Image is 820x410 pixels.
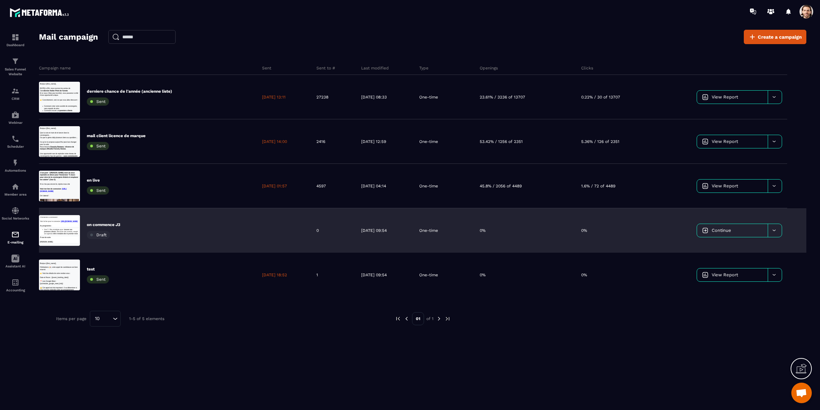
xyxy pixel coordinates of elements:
p: 01 [412,312,424,325]
a: accountantaccountantAccounting [2,273,29,297]
a: automationsautomationsMember area [2,177,29,201]
strong: Voici ton lien de connexion : [3,58,77,64]
img: icon [702,94,708,100]
p: Comment créer votre société de conciergerie, sans repartir de zéro. [17,78,133,93]
p: Last modified [361,65,389,71]
p: Voici le lien pour te connecter : [3,18,133,39]
p: Scheduler [2,145,29,148]
p: 27238 [316,94,328,100]
p: Bonjour {{first_name}}, [3,3,133,11]
p: Assistant AI [2,264,29,268]
img: icon [702,227,708,234]
span: Sent [96,277,106,282]
span: Bonjour {{first_name}}, [3,10,58,15]
p: Et si vous n’êtes pas inscrit(e), vous passerez à côté d’une opportunité unique. [3,34,133,50]
img: scheduler [11,135,19,143]
img: next [445,316,451,322]
p: 53.42% / 1256 of 2351 [480,139,523,144]
p: Nous lançons , la . [3,65,133,80]
img: formation [11,87,19,95]
p: 1-5 of 5 elements [129,316,164,321]
strong: premiers clients propriétaires [17,94,111,107]
strong: À tout de suite [3,72,39,78]
p: 0.22% / 30 of 13707 [581,94,620,100]
p: [DATE] 12:59 [361,139,386,144]
a: Create a campaign [744,30,806,44]
a: formationformationCRM [2,82,29,106]
strong: [PERSON_NAME] [3,86,46,92]
a: View Report [697,91,768,104]
p: Ce qu’on te propose aujourd’hui peut tout changer pour la suite. [3,49,133,65]
span: View Report [712,94,738,100]
p: [DATE] 08:33 [361,94,387,100]
p: Automations [2,169,29,172]
p: Sent to # [316,65,335,71]
strong: être rentable dès le premier mois [50,59,130,65]
p: [DATE] 09:54 [361,272,387,278]
p: E-mailing [2,240,29,244]
a: automationsautomationsAutomations [2,154,29,177]
span: Félicitations 🎉, votre appel de candidature est bien réservé. [3,23,129,36]
p: One-time [419,183,438,189]
img: prev [395,316,401,322]
a: formationformationDashboard [2,28,29,52]
a: [URL][DOMAIN_NAME] [73,18,129,24]
p: 👉 Concrètement, voici ce que vous allez découvrir : [3,57,133,65]
span: Sent [96,99,106,104]
p: Jour 3 : Mes stratégies pour : , décrocher des contrats, remplir son agenda et [17,44,133,66]
p: [DATE] 14:00 [262,139,287,144]
img: prev [404,316,410,322]
a: automationsautomationsWebinar [2,106,29,130]
p: 1 [316,272,318,278]
a: View Report [697,268,768,281]
p: on commence J3 [87,222,120,227]
strong: C’est parti ! [PERSON_NAME] vient de nous rejoindre en direct pour l’Immersion "3 Jours pour vivr... [3,4,131,33]
a: formationformationSales Funnel Website [2,52,29,82]
p: 0% [480,228,486,233]
img: social-network [11,207,19,215]
p: L'immersion a commencé [3,3,133,11]
p: Une opportunité rare de rejoindre notre réseau de conciergeries haut de gamme — . [3,80,133,103]
img: icon [702,183,708,189]
a: View Report [697,180,768,193]
div: Open chat [791,383,812,403]
p: test [87,266,109,272]
strong: sans commission [82,96,128,102]
input: Search for option [102,315,111,322]
p: en live [87,177,109,183]
p: One-time [419,272,438,278]
p: Type [419,65,428,71]
div: Search for option [90,311,121,327]
p: 0% [581,272,587,278]
img: formation [11,33,19,41]
p: Si tu n’es pas encore là, rejoins-nous vite [3,42,133,49]
p: Items per page [56,316,86,321]
img: formation [11,57,19,65]
span: Sent [96,144,106,148]
img: automations [11,111,19,119]
p: 0% [480,272,486,278]
p: One-time [419,228,438,233]
img: automations [11,183,19,191]
img: logo [10,6,71,19]
p: Accounting [2,288,29,292]
span: View Report [712,139,738,144]
p: 2416 [316,139,325,144]
p: One-time [419,139,438,144]
p: [DATE] 18:52 [262,272,287,278]
strong: Frenchy Partners [38,65,83,71]
img: next [436,316,442,322]
p: Campaign name [39,65,71,71]
p: [DATE] 09:54 [361,228,387,233]
p: Que tu sois en train de te lancer dans la conciergerie… [3,19,133,34]
p: Sales Funnel Website [2,67,29,77]
a: Continue [697,224,768,237]
p: 23.61% / 3236 of 13707 [480,94,525,100]
p: 1.6% / 72 of 4489 [581,183,615,189]
span: View Report [712,272,738,277]
span: Sent [96,188,106,193]
p: [DATE] 04:14 [361,183,386,189]
p: On t’attend ! [3,80,133,88]
p: Social Networks [2,216,29,220]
